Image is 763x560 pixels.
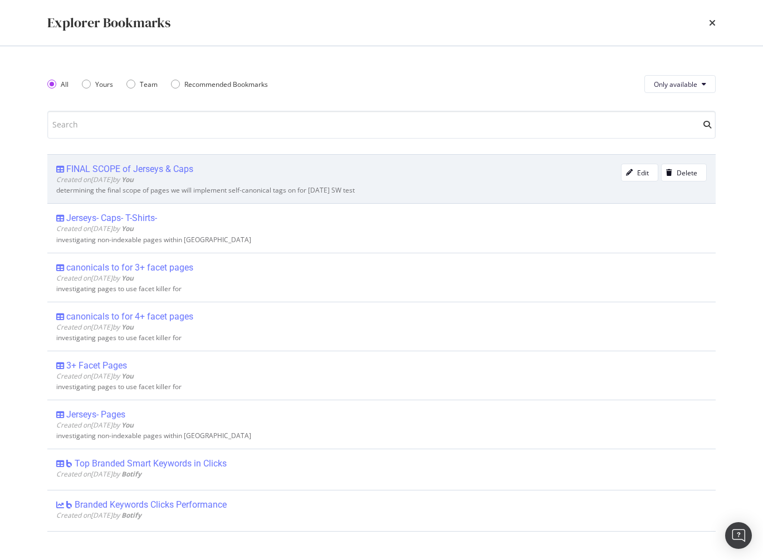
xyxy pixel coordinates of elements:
div: Delete [677,168,697,178]
b: You [121,224,134,233]
div: Yours [82,80,113,89]
div: investigating non-indexable pages within [GEOGRAPHIC_DATA] [56,236,707,244]
b: You [121,273,134,283]
span: Created on [DATE] by [56,273,134,283]
div: investigating pages to use facet killer for [56,383,707,391]
button: Only available [644,75,716,93]
span: Created on [DATE] by [56,175,134,184]
span: Created on [DATE] by [56,469,141,479]
span: Created on [DATE] by [56,322,134,332]
button: Edit [621,164,658,181]
b: You [121,420,134,430]
span: Created on [DATE] by [56,224,134,233]
b: You [121,371,134,381]
div: 3+ Facet Pages [66,360,127,371]
b: You [121,175,134,184]
div: determining the final scope of pages we will implement self-canonical tags on for [DATE] SW test [56,186,707,194]
div: investigating non-indexable pages within [GEOGRAPHIC_DATA] [56,432,707,440]
div: Edit [637,168,649,178]
b: Botify [121,510,141,520]
div: canonicals to for 4+ facet pages [66,311,193,322]
input: Search [47,111,716,139]
span: Created on [DATE] by [56,371,134,381]
b: You [121,322,134,332]
div: Recommended Bookmarks [184,80,268,89]
div: Explorer Bookmarks [47,13,170,32]
div: investigating pages to use facet killer for [56,334,707,342]
button: Delete [661,164,707,181]
div: Recommended Bookmarks [171,80,268,89]
div: Team [140,80,158,89]
div: FINAL SCOPE of Jerseys & Caps [66,164,193,175]
div: investigating pages to use facet killer for [56,285,707,293]
div: Yours [95,80,113,89]
div: Branded Keywords Clicks Performance [75,499,227,510]
div: Team [126,80,158,89]
span: Created on [DATE] by [56,510,141,520]
div: canonicals to for 3+ facet pages [66,262,193,273]
div: All [61,80,69,89]
div: Top Branded Smart Keywords in Clicks [75,458,227,469]
div: times [709,13,716,32]
div: Jerseys- Pages [66,409,125,420]
span: Only available [654,80,697,89]
b: Botify [121,469,141,479]
div: Open Intercom Messenger [725,522,752,549]
span: Created on [DATE] by [56,420,134,430]
div: Jerseys- Caps- T-Shirts- [66,213,157,224]
div: All [47,80,69,89]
